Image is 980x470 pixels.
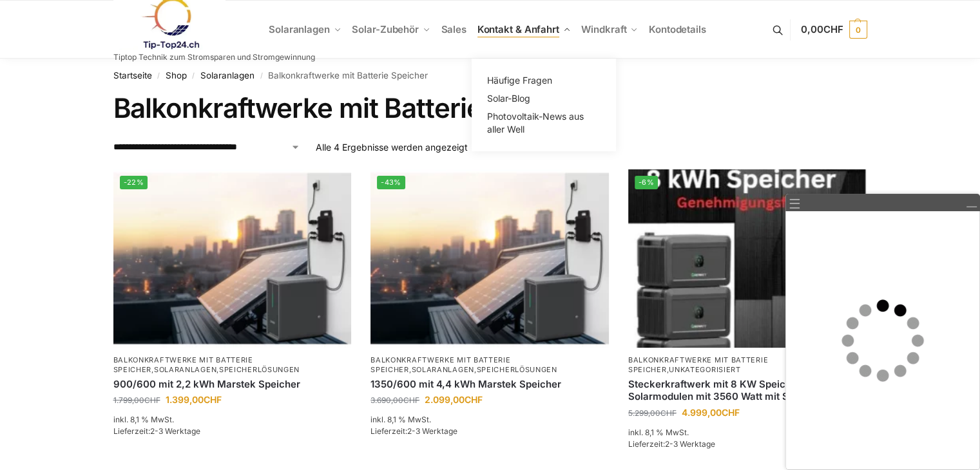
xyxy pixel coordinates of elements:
span: Solar-Blog [486,93,530,104]
a: Balkonkraftwerke mit Batterie Speicher [370,355,510,374]
a: Solaranlagen [411,365,474,374]
a: Balkonkraftwerke mit Batterie Speicher [113,355,253,374]
span: CHF [144,395,160,405]
bdi: 2.099,00 [425,394,483,405]
a: Balkonkraftwerke mit Batterie Speicher [628,355,768,374]
img: Balkonkraftwerk mit Marstek Speicher [370,169,609,348]
span: 0,00 [801,23,843,35]
a: Steckerkraftwerk mit 8 KW Speicher und 8 Solarmodulen mit 3560 Watt mit Shelly Em 3 Pro [628,378,867,403]
span: Solaranlagen [269,23,330,35]
a: Minimieren/Wiederherstellen [965,197,977,209]
a: Solaranlagen [154,365,216,374]
span: 0 [849,21,867,39]
bdi: 5.299,00 [628,408,677,418]
span: CHF [204,394,222,405]
a: -22%Balkonkraftwerk mit Marstek Speicher [113,169,352,348]
a: Solar-Zubehör [347,1,436,59]
bdi: 3.690,00 [370,395,419,405]
a: Startseite [113,70,152,80]
bdi: 4.999,00 [682,407,740,418]
p: , , [370,355,609,375]
span: Lieferzeit: [113,426,200,436]
a: Solar-Blog [479,89,608,108]
span: Lieferzeit: [370,426,457,436]
a: 1350/600 mit 4,4 kWh Marstek Speicher [370,378,609,391]
img: Steckerkraftwerk mit 8 KW Speicher und 8 Solarmodulen mit 3560 Watt mit Shelly Em 3 Pro [628,169,867,348]
span: / [187,71,200,81]
p: inkl. 8,1 % MwSt. [370,414,609,426]
bdi: 1.799,00 [113,395,160,405]
h1: Balkonkraftwerke mit Batterie Speicher [113,92,867,124]
span: 2-3 Werktage [665,439,715,449]
span: CHF [403,395,419,405]
p: , , [113,355,352,375]
span: / [255,71,268,81]
a: Kontodetails [644,1,711,59]
span: Kontakt & Anfahrt [477,23,559,35]
iframe: Live Hilfe [786,211,979,469]
a: Kontakt & Anfahrt [472,1,576,59]
a: 900/600 mit 2,2 kWh Marstek Speicher [113,378,352,391]
p: inkl. 8,1 % MwSt. [113,414,352,426]
span: Sales [441,23,467,35]
a: Unkategorisiert [669,365,741,374]
a: Speicherlösungen [477,365,557,374]
p: Tiptop Technik zum Stromsparen und Stromgewinnung [113,53,315,61]
span: CHF [722,407,740,418]
a: Windkraft [576,1,644,59]
a: Sales [436,1,472,59]
a: -43%Balkonkraftwerk mit Marstek Speicher [370,169,609,348]
span: Lieferzeit: [628,439,715,449]
a: Häufige Fragen [479,71,608,89]
span: 2-3 Werktage [150,426,200,436]
p: , [628,355,867,375]
span: 2-3 Werktage [407,426,457,436]
span: CHF [823,23,843,35]
a: Shop [166,70,187,80]
p: Alle 4 Ergebnisse werden angezeigt [316,140,468,154]
a: ☰ [789,197,801,211]
a: Photovoltaik-News aus aller Well [479,108,608,138]
a: -6%Steckerkraftwerk mit 8 KW Speicher und 8 Solarmodulen mit 3560 Watt mit Shelly Em 3 Pro [628,169,867,348]
p: inkl. 8,1 % MwSt. [628,427,867,438]
img: Balkonkraftwerk mit Marstek Speicher [113,169,352,348]
span: CHF [660,408,677,418]
select: Shop-Reihenfolge [113,140,300,154]
span: CHF [465,394,483,405]
a: 0,00CHF 0 [801,10,867,49]
span: Kontodetails [649,23,706,35]
span: / [152,71,166,81]
span: Windkraft [581,23,626,35]
nav: Breadcrumb [113,59,867,92]
span: Solar-Zubehör [352,23,419,35]
span: Photovoltaik-News aus aller Well [486,111,583,135]
a: Speicherlösungen [219,365,300,374]
span: Häufige Fragen [486,75,552,86]
bdi: 1.399,00 [166,394,222,405]
a: Solaranlagen [200,70,255,80]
